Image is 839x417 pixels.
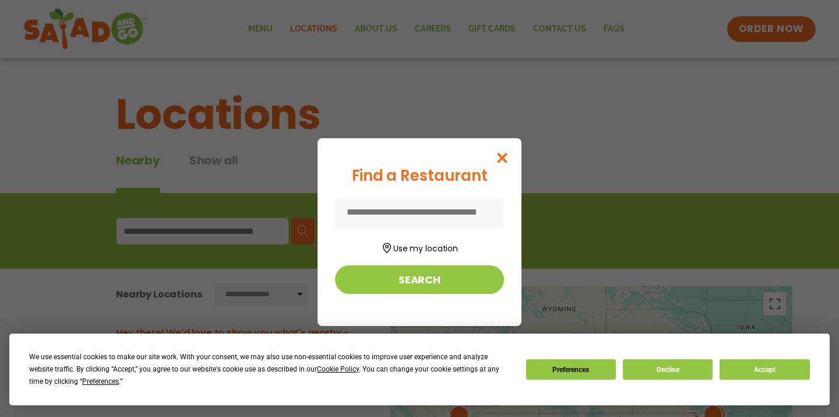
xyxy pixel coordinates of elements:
[317,365,359,373] span: Cookie Policy
[82,377,119,386] span: Preferences
[335,265,504,294] button: Search
[29,351,512,388] div: We use essential cookies to make our site work. With your consent, we may also use non-essential ...
[623,359,713,380] button: Decline
[335,164,504,187] div: Find a Restaurant
[484,138,521,177] button: Close modal
[526,359,616,380] button: Preferences
[335,239,504,255] button: Use my location
[9,334,830,405] div: Cookie Consent Prompt
[720,359,809,380] button: Accept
